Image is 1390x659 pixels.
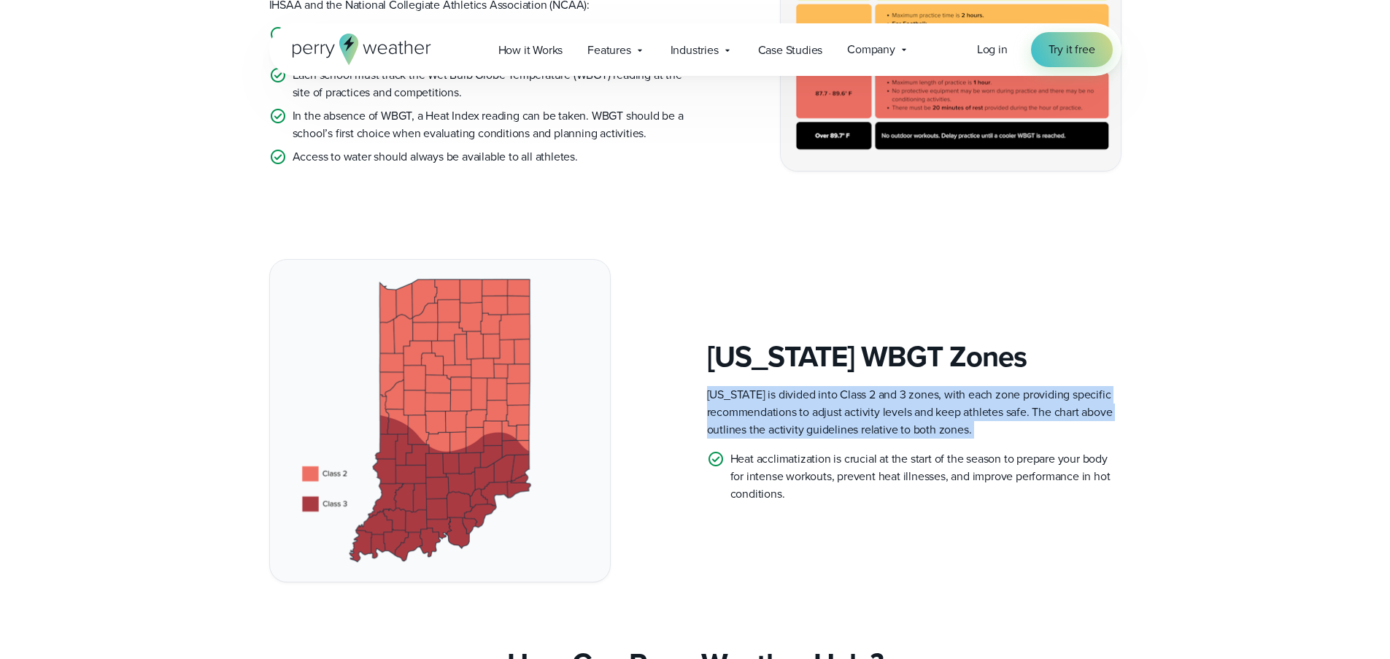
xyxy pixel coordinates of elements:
[671,42,719,59] span: Industries
[707,339,1121,374] h3: [US_STATE] WBGT Zones
[293,107,684,142] p: In the absence of WBGT, a Heat Index reading can be taken. WBGT should be a school’s first choice...
[746,35,835,65] a: Case Studies
[293,148,578,166] p: Access to water should always be available to all athletes.
[758,42,823,59] span: Case Studies
[1049,41,1095,58] span: Try it free
[730,450,1121,503] p: Heat acclimatization is crucial at the start of the season to prepare your body for intense worko...
[847,41,895,58] span: Company
[587,42,630,59] span: Features
[486,35,576,65] a: How it Works
[1031,32,1113,67] a: Try it free
[707,386,1121,439] p: [US_STATE] is divided into Class 2 and 3 zones, with each zone providing specific recommendations...
[498,42,563,59] span: How it Works
[977,41,1008,58] a: Log in
[293,66,684,101] p: Each school must track the Wet Bulb Globe Temperature (WBGT) reading at the site of practices and...
[270,260,610,582] img: Indiana State WBGT Policies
